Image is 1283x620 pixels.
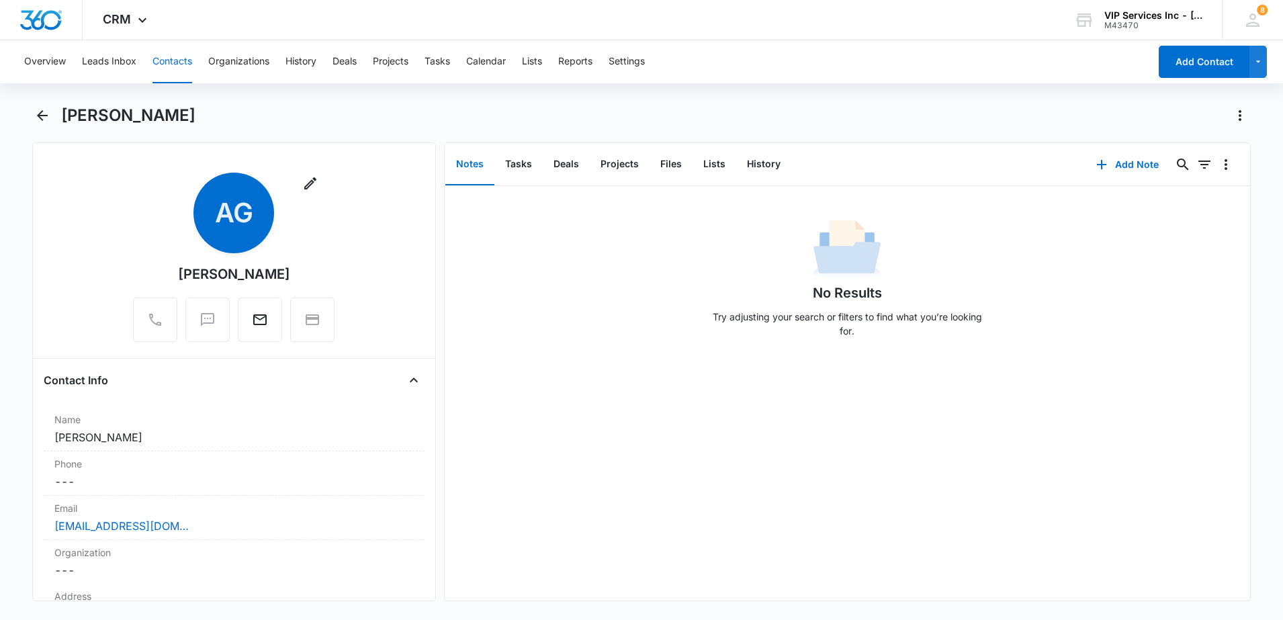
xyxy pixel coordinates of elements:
button: History [285,40,316,83]
h1: [PERSON_NAME] [61,105,195,126]
button: Add Note [1083,148,1172,181]
div: [PERSON_NAME] [178,264,290,284]
img: No Data [813,216,881,283]
label: Organization [54,545,414,560]
button: Files [650,144,693,185]
button: Actions [1229,105,1251,126]
button: Email [238,298,282,342]
div: account name [1104,10,1202,21]
button: Search... [1172,154,1194,175]
label: Email [54,501,414,515]
button: Notes [445,144,494,185]
button: Settings [609,40,645,83]
div: Organization--- [44,540,425,584]
label: Phone [54,457,414,471]
button: Tasks [425,40,450,83]
button: Leads Inbox [82,40,136,83]
button: Lists [693,144,736,185]
span: CRM [103,12,131,26]
button: History [736,144,791,185]
span: AG [193,173,274,253]
dd: --- [54,474,414,490]
button: Deals [543,144,590,185]
dd: [PERSON_NAME] [54,429,414,445]
button: Projects [373,40,408,83]
div: notifications count [1257,5,1268,15]
span: 8 [1257,5,1268,15]
div: Name[PERSON_NAME] [44,407,425,451]
label: Address [54,589,414,603]
button: Close [403,369,425,391]
dd: --- [54,562,414,578]
button: Lists [522,40,542,83]
a: Email [238,318,282,330]
button: Reports [558,40,592,83]
p: Try adjusting your search or filters to find what you’re looking for. [706,310,988,338]
label: Name [54,412,414,427]
button: Projects [590,144,650,185]
button: Calendar [466,40,506,83]
button: Add Contact [1159,46,1249,78]
div: account id [1104,21,1202,30]
h1: No Results [813,283,882,303]
button: Tasks [494,144,543,185]
div: Phone--- [44,451,425,496]
button: Contacts [152,40,192,83]
button: Organizations [208,40,269,83]
div: Email[EMAIL_ADDRESS][DOMAIN_NAME] [44,496,425,540]
button: Filters [1194,154,1215,175]
button: Overflow Menu [1215,154,1237,175]
button: Overview [24,40,66,83]
h4: Contact Info [44,372,108,388]
a: [EMAIL_ADDRESS][DOMAIN_NAME] [54,518,189,534]
button: Back [32,105,53,126]
button: Deals [333,40,357,83]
